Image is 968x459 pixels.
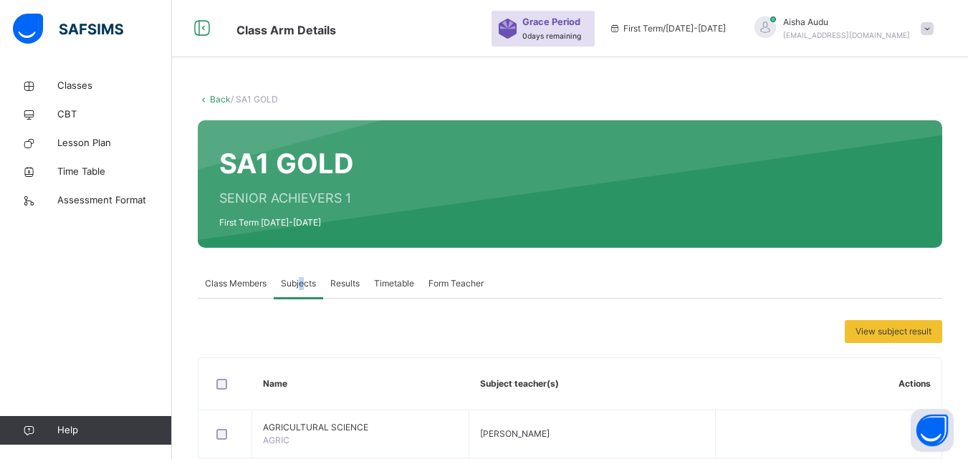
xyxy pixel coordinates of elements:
[783,16,910,29] span: Aisha Audu
[210,94,231,105] a: Back
[57,193,172,208] span: Assessment Format
[263,421,458,434] span: AGRICULTURAL SCIENCE
[499,19,517,39] img: sticker-purple.71386a28dfed39d6af7621340158ba97.svg
[522,15,580,29] span: Grace Period
[252,358,469,410] th: Name
[57,79,172,93] span: Classes
[330,277,360,290] span: Results
[236,23,336,37] span: Class Arm Details
[783,31,910,39] span: [EMAIL_ADDRESS][DOMAIN_NAME]
[480,428,550,439] span: [PERSON_NAME]
[57,136,172,150] span: Lesson Plan
[715,358,941,410] th: Actions
[57,423,171,438] span: Help
[263,435,289,445] span: AGRIC
[57,165,172,179] span: Time Table
[856,325,931,338] span: View subject result
[231,94,278,105] span: / SA1 GOLD
[281,277,316,290] span: Subjects
[740,16,941,42] div: Aisha Audu
[205,277,267,290] span: Class Members
[428,277,484,290] span: Form Teacher
[57,107,172,122] span: CBT
[911,409,954,452] button: Open asap
[469,358,716,410] th: Subject teacher(s)
[13,14,123,44] img: safsims
[522,32,581,40] span: 0 days remaining
[609,22,726,35] span: session/term information
[374,277,414,290] span: Timetable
